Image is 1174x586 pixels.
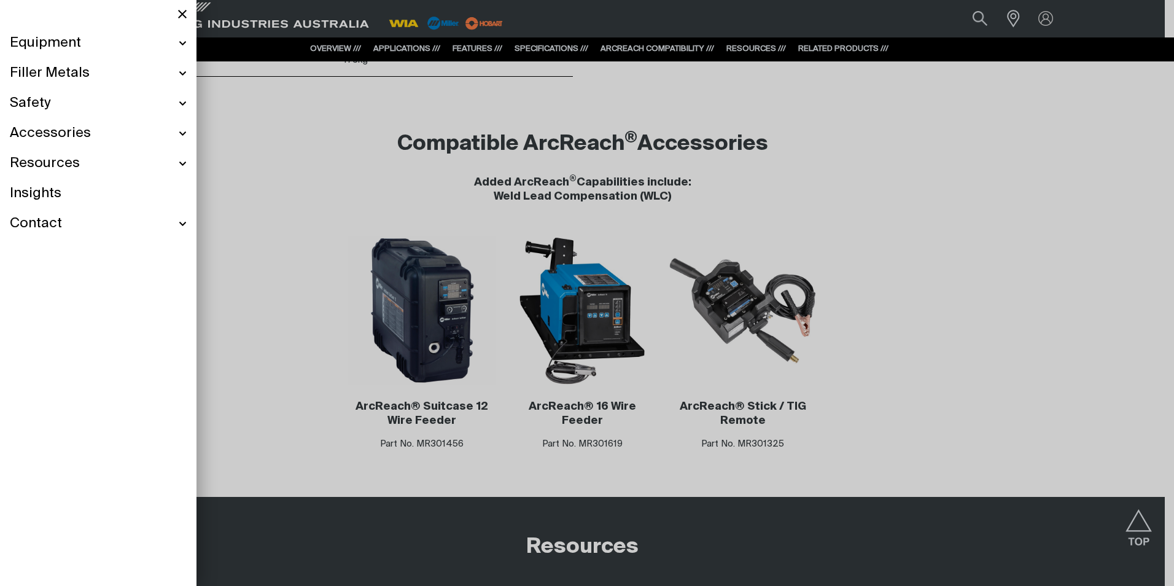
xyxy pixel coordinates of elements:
[10,88,187,119] a: Safety
[10,119,187,149] a: Accessories
[10,58,187,88] a: Filler Metals
[10,95,50,112] span: Safety
[10,179,187,209] a: Insights
[10,125,91,143] span: Accessories
[10,209,187,239] a: Contact
[10,149,187,179] a: Resources
[10,215,62,233] span: Contact
[10,34,81,52] span: Equipment
[10,28,187,58] a: Equipment
[10,185,61,203] span: Insights
[10,155,80,173] span: Resources
[10,64,90,82] span: Filler Metals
